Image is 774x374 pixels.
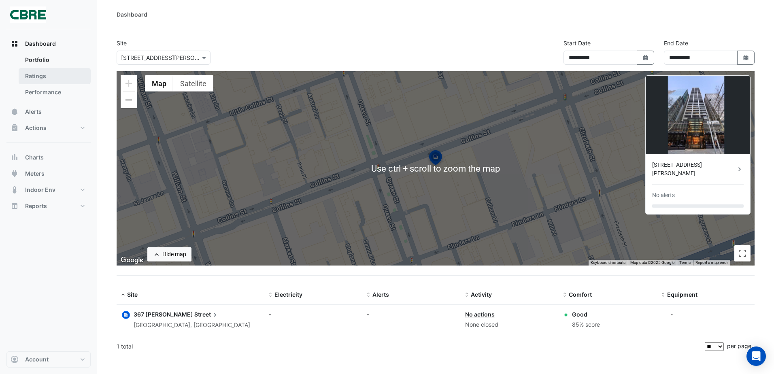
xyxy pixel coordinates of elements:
div: 1 total [117,336,703,357]
button: Dashboard [6,36,91,52]
div: Open Intercom Messenger [746,346,766,366]
a: Portfolio [19,52,91,68]
label: End Date [664,39,688,47]
app-icon: Charts [11,153,19,161]
img: site-pin-selected.svg [427,149,444,168]
button: Meters [6,166,91,182]
div: - [269,310,357,319]
span: Street [194,310,219,319]
button: Alerts [6,104,91,120]
span: Comfort [569,291,592,298]
div: [GEOGRAPHIC_DATA], [GEOGRAPHIC_DATA] [134,321,250,330]
span: Charts [25,153,44,161]
button: Toggle fullscreen view [734,245,751,261]
span: Meters [25,170,45,178]
app-icon: Actions [11,124,19,132]
span: Site [127,291,138,298]
div: None closed [465,320,553,329]
span: Account [25,355,49,363]
button: Charts [6,149,91,166]
div: - [367,310,455,319]
app-icon: Dashboard [11,40,19,48]
img: Google [119,255,145,266]
img: Company Logo [10,6,46,23]
app-icon: Indoor Env [11,186,19,194]
div: Good [572,310,600,319]
fa-icon: Select Date [642,54,649,61]
div: Hide map [162,250,186,259]
a: Terms (opens in new tab) [679,260,691,265]
span: per page [727,342,751,349]
div: [STREET_ADDRESS][PERSON_NAME] [652,161,736,178]
span: Alerts [25,108,42,116]
button: Keyboard shortcuts [591,260,625,266]
span: Electricity [274,291,302,298]
span: Indoor Env [25,186,55,194]
a: Open this area in Google Maps (opens a new window) [119,255,145,266]
button: Zoom in [121,75,137,91]
button: Reports [6,198,91,214]
div: No alerts [652,191,675,200]
span: 367 [PERSON_NAME] [134,311,193,318]
img: 367 Collins Street [646,76,750,154]
div: 85% score [572,320,600,329]
div: Dashboard [117,10,147,19]
label: Start Date [563,39,591,47]
fa-icon: Select Date [742,54,750,61]
a: No actions [465,311,495,318]
button: Show satellite imagery [173,75,213,91]
div: - [670,310,673,319]
span: Dashboard [25,40,56,48]
button: Indoor Env [6,182,91,198]
button: Account [6,351,91,368]
a: Performance [19,84,91,100]
span: Map data ©2025 Google [630,260,674,265]
a: Report a map error [695,260,728,265]
span: Activity [471,291,492,298]
span: Equipment [667,291,697,298]
button: Actions [6,120,91,136]
a: Ratings [19,68,91,84]
button: Zoom out [121,92,137,108]
button: Hide map [147,247,191,261]
app-icon: Meters [11,170,19,178]
label: Site [117,39,127,47]
span: Actions [25,124,47,132]
span: Reports [25,202,47,210]
app-icon: Alerts [11,108,19,116]
span: Alerts [372,291,389,298]
div: Dashboard [6,52,91,104]
app-icon: Reports [11,202,19,210]
button: Show street map [145,75,173,91]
